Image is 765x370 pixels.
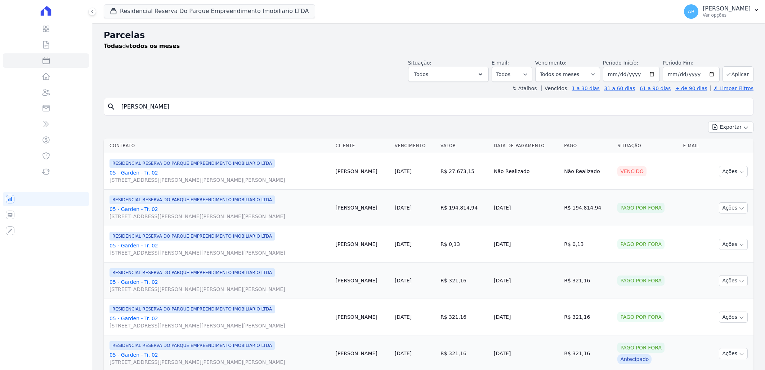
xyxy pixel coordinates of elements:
[392,138,438,153] th: Vencimento
[491,190,561,226] td: [DATE]
[719,202,748,213] button: Ações
[541,85,569,91] label: Vencidos:
[438,299,491,335] td: R$ 321,16
[719,166,748,177] button: Ações
[703,5,751,12] p: [PERSON_NAME]
[414,70,428,79] span: Todos
[603,60,638,66] label: Período Inicío:
[572,85,600,91] a: 1 a 30 dias
[104,42,180,50] p: de
[719,275,748,286] button: Ações
[703,12,751,18] p: Ver opções
[512,85,537,91] label: ↯ Atalhos
[719,239,748,250] button: Ações
[109,305,275,313] span: RESIDENCIAL RESERVA DO PARQUE EMPREENDIMENTO IMOBILIARIO LTDA
[109,169,330,184] a: 05 - Garden - Tr. 02[STREET_ADDRESS][PERSON_NAME][PERSON_NAME][PERSON_NAME]
[109,315,330,329] a: 05 - Garden - Tr. 02[STREET_ADDRESS][PERSON_NAME][PERSON_NAME][PERSON_NAME]
[104,4,315,18] button: Residencial Reserva Do Parque Empreendimento Imobiliario LTDA
[491,138,561,153] th: Data de Pagamento
[332,153,392,190] td: [PERSON_NAME]
[109,278,330,293] a: 05 - Garden - Tr. 02[STREET_ADDRESS][PERSON_NAME][PERSON_NAME][PERSON_NAME]
[332,138,392,153] th: Cliente
[109,358,330,366] span: [STREET_ADDRESS][PERSON_NAME][PERSON_NAME][PERSON_NAME]
[109,341,275,350] span: RESIDENCIAL RESERVA DO PARQUE EMPREENDIMENTO IMOBILIARIO LTDA
[719,348,748,359] button: Ações
[561,263,614,299] td: R$ 321,16
[708,122,753,133] button: Exportar
[395,351,412,356] a: [DATE]
[104,138,332,153] th: Contrato
[678,1,765,22] button: AR [PERSON_NAME] Ver opções
[561,138,614,153] th: Pago
[617,312,665,322] div: Pago por fora
[109,351,330,366] a: 05 - Garden - Tr. 02[STREET_ADDRESS][PERSON_NAME][PERSON_NAME][PERSON_NAME]
[561,190,614,226] td: R$ 194.814,94
[492,60,509,66] label: E-mail:
[617,166,647,176] div: Vencido
[688,9,694,14] span: AR
[640,85,671,91] a: 61 a 90 dias
[491,299,561,335] td: [DATE]
[109,206,330,220] a: 05 - Garden - Tr. 02[STREET_ADDRESS][PERSON_NAME][PERSON_NAME][PERSON_NAME]
[604,85,635,91] a: 31 a 60 dias
[395,168,412,174] a: [DATE]
[408,67,489,82] button: Todos
[491,153,561,190] td: Não Realizado
[332,299,392,335] td: [PERSON_NAME]
[617,343,665,353] div: Pago por fora
[491,226,561,263] td: [DATE]
[395,205,412,211] a: [DATE]
[109,322,330,329] span: [STREET_ADDRESS][PERSON_NAME][PERSON_NAME][PERSON_NAME]
[710,85,753,91] a: ✗ Limpar Filtros
[332,190,392,226] td: [PERSON_NAME]
[438,226,491,263] td: R$ 0,13
[617,276,665,286] div: Pago por fora
[109,268,275,277] span: RESIDENCIAL RESERVA DO PARQUE EMPREENDIMENTO IMOBILIARIO LTDA
[109,286,330,293] span: [STREET_ADDRESS][PERSON_NAME][PERSON_NAME][PERSON_NAME]
[663,59,720,67] label: Período Fim:
[107,102,116,111] i: search
[614,138,680,153] th: Situação
[395,314,412,320] a: [DATE]
[722,66,753,82] button: Aplicar
[117,100,750,114] input: Buscar por nome do lote ou do cliente
[680,138,707,153] th: E-mail
[491,263,561,299] td: [DATE]
[109,213,330,220] span: [STREET_ADDRESS][PERSON_NAME][PERSON_NAME][PERSON_NAME]
[109,232,275,241] span: RESIDENCIAL RESERVA DO PARQUE EMPREENDIMENTO IMOBILIARIO LTDA
[109,195,275,204] span: RESIDENCIAL RESERVA DO PARQUE EMPREENDIMENTO IMOBILIARIO LTDA
[561,299,614,335] td: R$ 321,16
[438,263,491,299] td: R$ 321,16
[395,241,412,247] a: [DATE]
[617,354,652,364] div: Antecipado
[332,263,392,299] td: [PERSON_NAME]
[617,203,665,213] div: Pago por fora
[438,190,491,226] td: R$ 194.814,94
[719,312,748,323] button: Ações
[561,226,614,263] td: R$ 0,13
[109,249,330,256] span: [STREET_ADDRESS][PERSON_NAME][PERSON_NAME][PERSON_NAME]
[104,29,753,42] h2: Parcelas
[561,153,614,190] td: Não Realizado
[617,239,665,249] div: Pago por fora
[109,176,330,184] span: [STREET_ADDRESS][PERSON_NAME][PERSON_NAME][PERSON_NAME]
[535,60,567,66] label: Vencimento:
[109,242,330,256] a: 05 - Garden - Tr. 02[STREET_ADDRESS][PERSON_NAME][PERSON_NAME][PERSON_NAME]
[395,278,412,283] a: [DATE]
[332,226,392,263] td: [PERSON_NAME]
[408,60,431,66] label: Situação:
[104,43,122,49] strong: Todas
[109,159,275,168] span: RESIDENCIAL RESERVA DO PARQUE EMPREENDIMENTO IMOBILIARIO LTDA
[130,43,180,49] strong: todos os meses
[675,85,707,91] a: + de 90 dias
